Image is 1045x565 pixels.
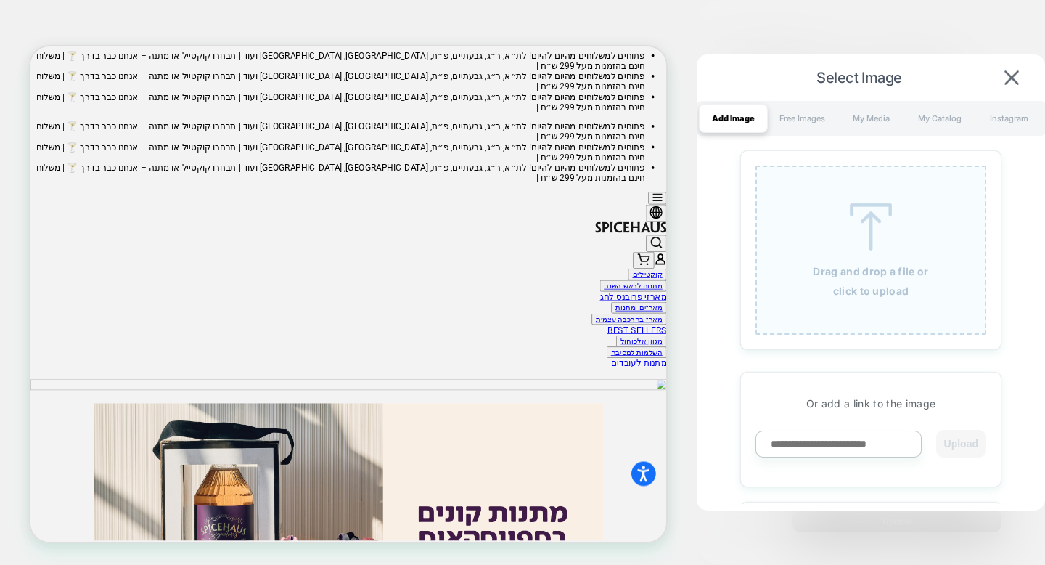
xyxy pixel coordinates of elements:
[975,104,1044,133] div: Instagram
[833,285,909,297] u: click to upload
[718,69,1000,86] span: Select Image
[754,358,843,369] a: מארז בהרכבה עצמית
[797,296,848,312] button: קוקטיילים
[803,298,843,309] a: קוקטיילים
[768,400,848,415] button: השלמות למסיבה
[813,265,928,277] p: Drag and drop a file or
[755,397,986,410] p: Or add a link to the image
[824,194,848,211] button: Menu
[780,343,843,354] a: מארזים ומתנות
[765,314,843,325] a: מתנות לראש השנה
[774,341,848,356] button: מארזים ומתנות
[755,166,986,335] div: Drag and drop a file orclick to upload
[768,104,837,133] div: Free Images
[837,104,906,133] div: My Media
[759,327,848,341] a: מארזי פרובנס לחג
[906,104,975,133] div: My Catalog
[759,312,848,327] button: מתנות לראש השנה
[787,387,843,398] a: מגוון אלכוהול
[769,371,848,385] a: BEST SELLERS
[774,402,843,413] a: השלמות למסיבה
[1004,70,1019,85] img: close
[748,356,848,371] button: מארז בהרכבה עצמית
[803,274,832,296] button: Cart
[699,104,768,133] div: Add Image
[838,203,903,251] img: dropzone
[781,385,848,400] button: מגוון אלכוהול
[774,415,848,429] a: מתנות לעובדים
